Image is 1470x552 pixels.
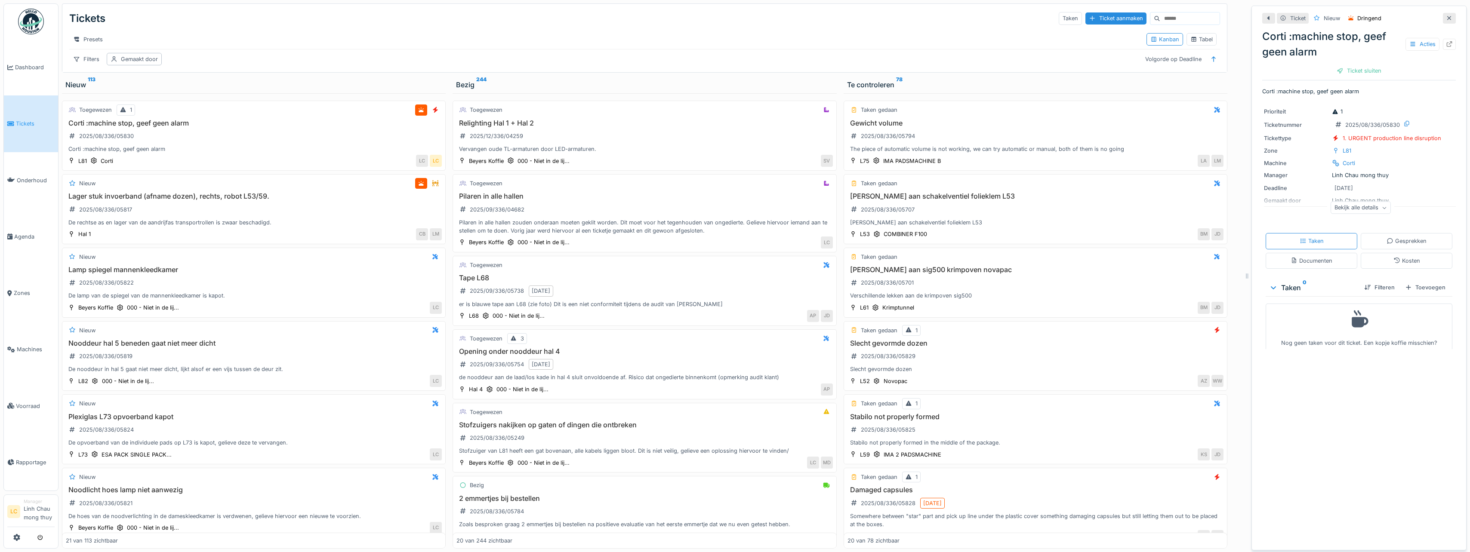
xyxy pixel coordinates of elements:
div: JD [1211,448,1223,460]
div: LA [1198,155,1210,167]
div: Manager [1264,171,1328,179]
span: Dashboard [15,63,55,71]
div: Stabilo not properly formed in the middle of the package. [847,439,1223,447]
a: Onderhoud [4,152,58,209]
div: Taken [1059,12,1082,25]
div: Dringend [1357,14,1381,22]
div: Nieuw [79,179,96,187]
div: Hal 4 [469,385,483,393]
div: AP [807,310,819,322]
h3: Nooddeur hal 5 beneden gaat niet meer dicht [66,339,442,347]
div: 2025/12/336/04259 [470,132,523,140]
div: JD [1211,228,1223,240]
div: Machine [1264,159,1328,167]
div: De opvoerband van de individuele pads op L73 is kapot, gelieve deze te vervangen. [66,439,442,447]
div: IMA PADSMACHINE B [883,157,941,165]
div: WW [1198,530,1210,542]
div: 1 [915,326,918,334]
div: The piece of automatic volume is not working, we can try automatic or manual, both of them is no ... [847,145,1223,153]
div: 2025/08/336/05249 [470,434,524,442]
div: 000 - Niet in de lij... [518,157,570,165]
div: 1 [915,399,918,408]
p: Corti :machine stop, geef geen alarm [1262,87,1456,95]
div: 1 [130,106,132,114]
div: Volgorde op Deadline [1141,53,1205,65]
div: 1. URGENT production line disruption [1343,134,1441,142]
sup: 0 [1303,282,1307,293]
h3: 2 emmertjes bij bestellen [456,494,832,503]
div: 21 van 113 zichtbaar [66,537,118,545]
sup: 113 [88,80,96,90]
div: JD [1211,302,1223,314]
div: Corti :machine stop, geef geen alarm [1262,29,1456,60]
a: Machines [4,321,58,377]
div: 000 - Niet in de lij... [493,312,545,320]
div: IMA 2 PADSMACHINE [884,451,941,459]
div: Acties [1405,38,1439,50]
sup: 78 [896,80,903,90]
div: L71 [860,532,868,540]
div: Bezig [470,481,484,489]
div: Hal 1 [78,230,91,238]
div: er is blauwe tape aan L68 (zie foto) Dit is een niet conformiteit tijdens de audit van [PERSON_NAME] [456,300,832,308]
div: Taken gedaan [861,399,897,408]
div: 20 van 78 zichtbaar [847,537,900,545]
h3: Relighting Hal 1 + Hal 2 [456,119,832,127]
div: L59 [860,451,870,459]
div: AP [821,383,833,396]
span: Machines [17,345,55,353]
h3: Opening onder nooddeur hal 4 [456,347,832,356]
span: Onderhoud [17,176,55,184]
div: LC [430,448,442,460]
li: LC [7,505,20,518]
div: Nog geen taken voor dit ticket. Een kopje koffie misschien? [1271,307,1447,347]
a: Voorraad [4,378,58,434]
div: L68 [469,312,479,320]
div: Beyers Koffie [469,238,504,246]
div: Tabel [1190,35,1213,43]
div: LC [821,236,833,248]
div: 1 [915,473,918,481]
div: 2025/08/336/05819 [79,352,133,360]
div: De nooddeur in hal 5 gaat niet meer dicht, lijkt alsof er een vijs tussen de deur zit. [66,365,442,373]
div: Taken [1300,237,1324,245]
div: Verschillende lekken aan de krimpoven sig500 [847,291,1223,300]
div: 2025/09/336/05738 [470,287,524,295]
div: JD [821,310,833,322]
div: Deadline [1264,184,1328,192]
div: Manager [24,498,55,505]
div: L82 [78,377,88,385]
div: BM [1198,302,1210,314]
div: Corti :machine stop, geef geen alarm [66,145,442,153]
div: [DATE] [1334,184,1353,192]
div: de nooddeur aan de laad/los kade in hal 4 sluit onvoldoende af. Risico dat ongedierte binnenkomt ... [456,373,832,381]
div: 2025/08/336/05794 [861,132,915,140]
div: Zone [1264,147,1328,155]
div: Bezig [456,80,833,90]
div: 000 - Niet in de lij... [127,304,179,312]
div: Toegewezen [470,106,502,114]
div: Gesprekken [1387,237,1427,245]
div: Nieuw [79,473,96,481]
div: Beyers Koffie [78,304,113,312]
div: SV [821,155,833,167]
div: 2025/08/336/05829 [861,352,915,360]
div: L53 [860,230,870,238]
div: Nieuw [65,80,442,90]
div: De hoes van de noodverlichting in de dameskleedkamer is verdwenen, gelieve hiervoor een nieuwe te... [66,512,442,520]
div: Documenten [1291,257,1332,265]
div: 2025/08/336/05830 [1345,121,1400,129]
h3: Lager stuk invoerband (afname dozen), rechts, robot L53/59. [66,192,442,200]
div: Tickettype [1264,134,1328,142]
div: 000 - Niet in de lij... [127,524,179,532]
div: L52 [860,377,870,385]
div: Te controleren [847,80,1224,90]
div: Bekijk alle details [1331,202,1391,214]
h3: Stofzuigers nakijken op gaten of dingen die ontbreken [456,421,832,429]
div: LM [430,228,442,240]
div: COMBINER F100 [884,230,927,238]
h3: [PERSON_NAME] aan sig500 krimpoven novapac [847,266,1223,274]
span: Tickets [16,120,55,128]
div: 2025/08/336/05707 [861,205,915,214]
div: 2025/08/336/05817 [79,205,132,214]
